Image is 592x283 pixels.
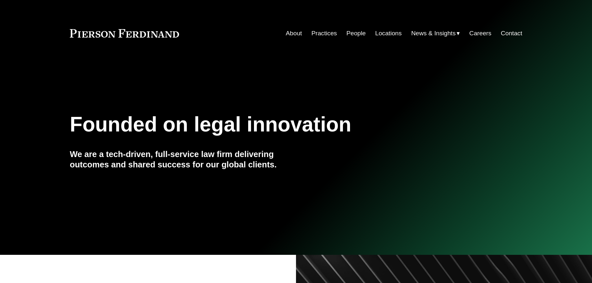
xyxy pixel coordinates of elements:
a: About [286,27,302,40]
a: Contact [501,27,522,40]
h4: We are a tech-driven, full-service law firm delivering outcomes and shared success for our global... [70,149,296,170]
a: Locations [375,27,402,40]
a: Careers [469,27,491,40]
a: People [346,27,366,40]
a: folder dropdown [411,27,460,40]
h1: Founded on legal innovation [70,113,447,136]
span: News & Insights [411,28,456,39]
a: Practices [312,27,337,40]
